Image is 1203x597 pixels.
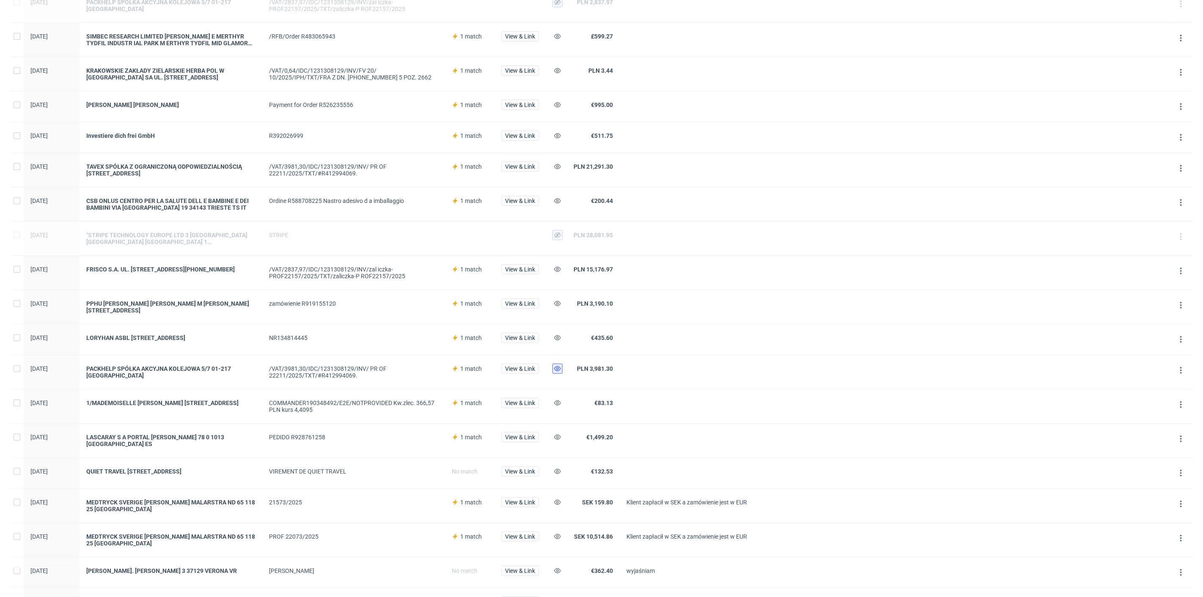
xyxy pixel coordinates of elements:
[269,400,438,413] div: COMMANDER190348492/E2E/NOTPROVIDED Kw.zlec. 366,57 PLN kurs 4,4095
[505,133,535,139] span: View & Link
[501,131,539,141] button: View & Link
[86,434,255,447] a: LASCARAY S A PORTAL [PERSON_NAME] 78 0 1013 [GEOGRAPHIC_DATA] ES
[626,567,753,574] div: wyjaśniam
[452,567,478,574] span: No match
[86,533,255,547] a: MEDTRYCK SVERIGE [PERSON_NAME] MALARSTRA ND 65 118 25 [GEOGRAPHIC_DATA]
[30,232,48,238] span: [DATE]
[501,266,539,273] a: View & Link
[460,132,482,139] span: 1 match
[501,67,539,74] a: View & Link
[86,365,255,379] div: PACKHELP SPÓŁKA AKCYJNA KOLEJOWA 5/7 01-217 [GEOGRAPHIC_DATA]
[505,102,535,108] span: View & Link
[501,400,539,406] a: View & Link
[591,101,613,108] span: €995.00
[586,434,613,441] span: €1,499.20
[501,365,539,372] a: View & Link
[501,468,539,475] a: View & Link
[30,197,48,204] span: [DATE]
[501,300,539,307] a: View & Link
[86,400,255,406] a: 1/MADEMOISELLE [PERSON_NAME] [STREET_ADDRESS]
[269,365,438,379] div: /VAT/3981,30/IDC/1231308129/INV/ PR OF 22211/2025/TXT/#R412994069.
[574,163,613,170] span: PLN 21,291.30
[591,33,613,40] span: £599.27
[501,432,539,442] button: View & Link
[452,468,478,475] span: No match
[501,33,539,40] a: View & Link
[505,568,535,574] span: View & Link
[594,400,613,406] span: €83.13
[269,67,438,81] div: /VAT/0,64/IDC/1231308129/INV/FV 20/ 10/2025/IPH/TXT/FRA Z DN. [PHONE_NUMBER] 5 POZ. 2662
[86,468,255,475] div: QUIET TRAVEL [STREET_ADDRESS]
[30,400,48,406] span: [DATE]
[505,198,535,204] span: View & Link
[269,499,438,506] div: 21573/2025
[86,266,255,273] a: FRISCO S.A. UL. [STREET_ADDRESS][PHONE_NUMBER]
[86,101,255,108] div: [PERSON_NAME] [PERSON_NAME]
[30,67,48,74] span: [DATE]
[591,132,613,139] span: €511.75
[86,567,255,574] a: [PERSON_NAME]. [PERSON_NAME] 3 37129 VERONA VR
[501,298,539,309] button: View & Link
[86,132,255,139] div: Investiere dich frei GmbH
[30,334,48,341] span: [DATE]
[30,365,48,372] span: [DATE]
[460,163,482,170] span: 1 match
[30,434,48,441] span: [DATE]
[460,365,482,372] span: 1 match
[577,365,613,372] span: PLN 3,981.30
[86,67,255,81] a: KRAKOWSKIE ZAKŁADY ZIELARSKIE HERBA POL W [GEOGRAPHIC_DATA] SA UL. [STREET_ADDRESS]
[501,66,539,76] button: View & Link
[269,567,438,574] div: [PERSON_NAME]
[591,197,613,204] span: €200.44
[460,400,482,406] span: 1 match
[460,300,482,307] span: 1 match
[86,232,255,245] a: "STRIPE TECHNOLOGY EUROPE LTD 3 [GEOGRAPHIC_DATA] [GEOGRAPHIC_DATA] [GEOGRAPHIC_DATA] 1 [GEOGRAPH...
[591,468,613,475] span: €132.53
[269,266,438,279] div: /VAT/2837,97/IDC/1231308129/INV/zal iczka-PROF22157/2025/TXT/zaliczka-P ROF22157/2025
[460,33,482,40] span: 1 match
[460,101,482,108] span: 1 match
[501,466,539,477] button: View & Link
[269,163,438,177] div: /VAT/3981,30/IDC/1231308129/INV/ PR OF 22211/2025/TXT/#R412994069.
[574,232,613,238] span: PLN 28,081.95
[501,197,539,204] a: View & Link
[501,334,539,341] a: View & Link
[86,163,255,177] a: TAVEX SPÓŁKA Z OGRANICZONĄ ODPOWIEDZIALNOŚCIĄ [STREET_ADDRESS]
[30,163,48,170] span: [DATE]
[460,67,482,74] span: 1 match
[505,366,535,372] span: View & Link
[30,567,48,574] span: [DATE]
[501,196,539,206] button: View & Link
[460,499,482,506] span: 1 match
[269,434,438,441] div: PEDIDO R928761258
[86,33,255,47] a: SIMBEC RESEARCH LIMITED [PERSON_NAME] E MERTHYR TYDFIL INDUSTR IAL PARK M ERTHYR TYDFIL MID GLAMO...
[30,266,48,273] span: [DATE]
[30,33,48,40] span: [DATE]
[501,162,539,172] button: View & Link
[501,434,539,441] a: View & Link
[626,499,753,506] div: Klient zapłacił w SEK a zamówienie jest w EUR
[501,398,539,408] button: View & Link
[269,334,438,341] div: NR134814445
[86,300,255,314] a: PPHU [PERSON_NAME] [PERSON_NAME] M [PERSON_NAME] [STREET_ADDRESS]
[501,364,539,374] button: View & Link
[574,533,613,540] span: SEK 10,514.86
[86,197,255,211] a: CSB ONLUS CENTRO PER LA SALUTE DELL E BAMBINE E DEI BAMBINI VIA [GEOGRAPHIC_DATA] 19 34143 TRIEST...
[30,533,48,540] span: [DATE]
[574,266,613,273] span: PLN 15,176.97
[86,499,255,512] div: MEDTRYCK SVERIGE [PERSON_NAME] MALARSTRA ND 65 118 25 [GEOGRAPHIC_DATA]
[86,334,255,341] a: LORYHAN ASBL [STREET_ADDRESS]
[505,164,535,170] span: View & Link
[269,232,438,238] div: STRIPE
[269,33,438,40] div: /RFB/Order R483065943
[460,533,482,540] span: 1 match
[505,301,535,307] span: View & Link
[505,266,535,272] span: View & Link
[269,533,438,540] div: PROF 22073/2025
